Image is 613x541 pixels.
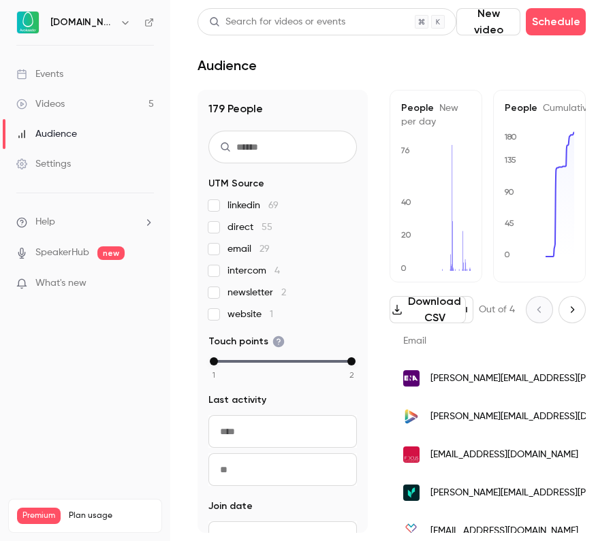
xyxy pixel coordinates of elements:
span: 2 [349,369,354,381]
img: tehik.ee [403,523,420,539]
text: 20 [401,230,411,240]
h1: 179 People [208,101,357,117]
span: 29 [260,244,270,254]
span: intercom [227,264,280,278]
span: Join date [208,499,253,513]
img: ena.org [403,370,420,387]
text: 0 [400,263,407,273]
text: 45 [505,218,514,228]
img: ilvessolutions.fi [403,408,420,425]
span: Help [35,215,55,229]
div: Audience [16,127,77,141]
span: email [227,242,270,256]
span: linkedin [227,199,279,212]
text: 180 [504,132,517,142]
li: help-dropdown-opener [16,215,154,229]
span: Premium [17,508,61,524]
span: [EMAIL_ADDRESS][DOMAIN_NAME] [430,448,578,462]
span: Touch points [208,335,285,348]
div: Search for videos or events [209,15,345,29]
h5: People [401,101,471,129]
input: To [208,453,357,486]
a: SpeakerHub [35,246,89,260]
text: 90 [504,187,514,197]
span: 55 [262,223,272,232]
span: new [97,246,125,260]
span: 1 [270,310,273,319]
span: Last activity [208,393,266,407]
span: 69 [268,201,279,210]
div: min [210,357,218,365]
input: From [208,415,357,448]
div: max [347,357,356,365]
span: newsletter [227,286,286,299]
text: 76 [400,146,410,155]
span: Plan usage [69,510,153,521]
text: 0 [504,250,510,259]
span: 2 [281,288,286,297]
div: Events [16,67,63,81]
span: Email [403,336,426,346]
text: 135 [504,155,516,165]
h1: Audience [198,57,257,73]
div: Settings [16,157,71,171]
img: focus-advokater.dk [403,446,420,463]
span: Cumulative [537,103,593,113]
div: Videos [16,97,65,111]
span: 4 [274,266,280,276]
button: Next page [559,296,586,323]
span: What's new [35,276,87,291]
span: [EMAIL_ADDRESS][DOMAIN_NAME] [430,524,578,538]
span: 1 [213,369,215,381]
span: website [227,308,273,321]
p: Out of 4 [479,303,515,316]
h5: People [505,101,574,115]
button: Download CSV [390,296,466,323]
button: Schedule [526,8,586,35]
img: veriff.net [403,485,420,501]
span: UTM Source [208,177,264,191]
img: Avokaado.io [17,12,39,33]
text: 40 [401,197,411,207]
button: New video [456,8,520,35]
h6: [DOMAIN_NAME] [50,16,114,29]
span: direct [227,220,272,234]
